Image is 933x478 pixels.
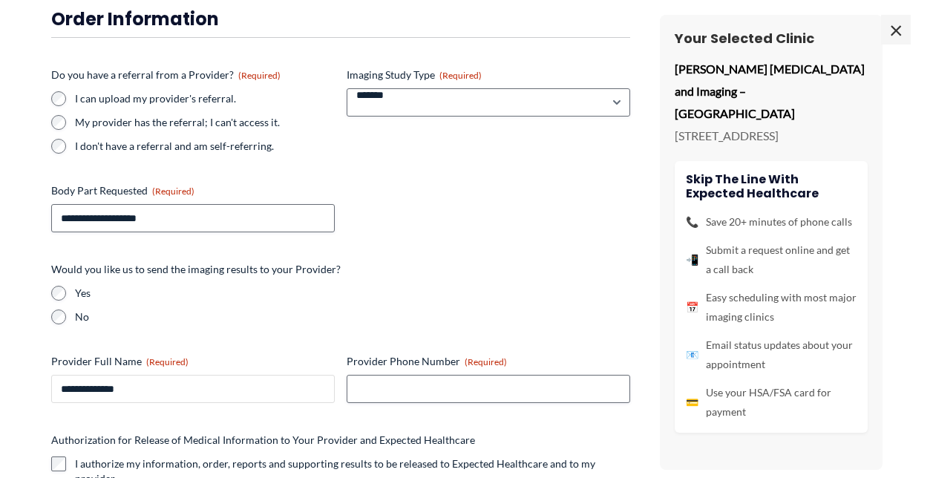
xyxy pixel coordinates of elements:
[675,125,868,147] p: [STREET_ADDRESS]
[686,212,698,232] span: 📞
[146,356,189,367] span: (Required)
[686,172,857,200] h4: Skip the line with Expected Healthcare
[686,298,698,317] span: 📅
[51,262,341,277] legend: Would you like us to send the imaging results to your Provider?
[675,58,868,124] p: [PERSON_NAME] [MEDICAL_DATA] and Imaging – [GEOGRAPHIC_DATA]
[75,115,335,130] label: My provider has the referral; I can't access it.
[686,345,698,364] span: 📧
[686,240,857,279] li: Submit a request online and get a call back
[51,7,630,30] h3: Order Information
[675,30,868,47] h3: Your Selected Clinic
[347,68,630,82] label: Imaging Study Type
[238,70,281,81] span: (Required)
[686,335,857,374] li: Email status updates about your appointment
[465,356,507,367] span: (Required)
[439,70,482,81] span: (Required)
[75,310,630,324] label: No
[881,15,911,45] span: ×
[75,286,630,301] label: Yes
[51,354,335,369] label: Provider Full Name
[686,250,698,269] span: 📲
[51,68,281,82] legend: Do you have a referral from a Provider?
[686,288,857,327] li: Easy scheduling with most major imaging clinics
[686,212,857,232] li: Save 20+ minutes of phone calls
[75,91,335,106] label: I can upload my provider's referral.
[686,393,698,412] span: 💳
[152,186,194,197] span: (Required)
[51,433,475,448] legend: Authorization for Release of Medical Information to Your Provider and Expected Healthcare
[347,354,630,369] label: Provider Phone Number
[51,183,335,198] label: Body Part Requested
[75,139,335,154] label: I don't have a referral and am self-referring.
[686,383,857,422] li: Use your HSA/FSA card for payment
